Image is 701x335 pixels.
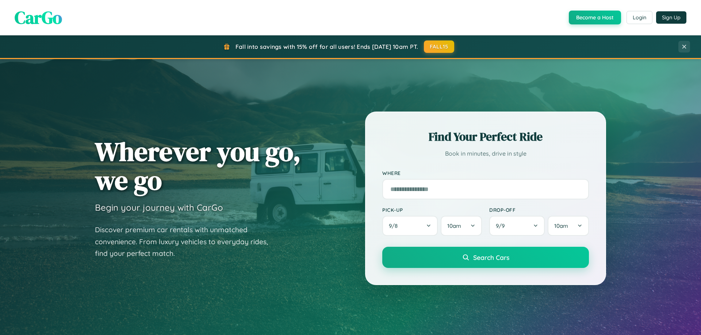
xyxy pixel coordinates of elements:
[382,216,438,236] button: 9/8
[548,216,589,236] button: 10am
[382,247,589,268] button: Search Cars
[441,216,482,236] button: 10am
[382,207,482,213] label: Pick-up
[473,253,509,261] span: Search Cars
[447,222,461,229] span: 10am
[15,5,62,30] span: CarGo
[569,11,621,24] button: Become a Host
[382,129,589,145] h2: Find Your Perfect Ride
[627,11,652,24] button: Login
[235,43,418,50] span: Fall into savings with 15% off for all users! Ends [DATE] 10am PT.
[554,222,568,229] span: 10am
[424,40,455,53] button: FALL15
[382,148,589,159] p: Book in minutes, drive in style
[656,11,686,24] button: Sign Up
[382,170,589,176] label: Where
[489,207,589,213] label: Drop-off
[489,216,545,236] button: 9/9
[95,137,301,195] h1: Wherever you go, we go
[95,224,277,260] p: Discover premium car rentals with unmatched convenience. From luxury vehicles to everyday rides, ...
[496,222,508,229] span: 9 / 9
[95,202,223,213] h3: Begin your journey with CarGo
[389,222,401,229] span: 9 / 8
